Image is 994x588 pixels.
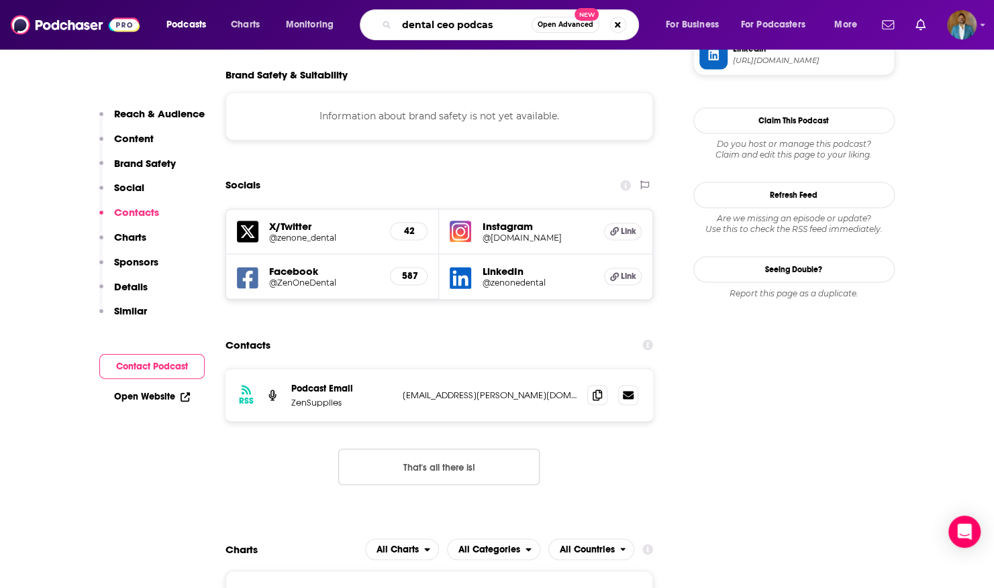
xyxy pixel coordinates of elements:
[948,516,981,548] div: Open Intercom Messenger
[365,538,439,560] h2: Platforms
[277,14,351,36] button: open menu
[157,14,223,36] button: open menu
[947,10,977,40] button: Show profile menu
[269,220,380,233] h5: X/Twitter
[99,132,154,157] button: Content
[693,139,895,150] span: Do you host or manage this podcast?
[403,389,577,400] p: [EMAIL_ADDRESS][PERSON_NAME][DOMAIN_NAME]
[365,538,439,560] button: open menu
[656,14,736,36] button: open menu
[877,13,899,36] a: Show notifications dropdown
[269,233,380,243] a: @zenone_dental
[226,92,654,140] div: Information about brand safety is not yet available.
[447,538,540,560] h2: Categories
[226,68,348,81] h2: Brand Safety & Suitability
[114,132,154,145] p: Content
[621,271,636,282] span: Link
[482,220,593,233] h5: Instagram
[733,56,889,66] span: https://www.linkedin.com/company/zenonedental
[114,255,158,268] p: Sponsors
[401,225,416,237] h5: 42
[447,538,540,560] button: open menu
[231,15,260,34] span: Charts
[458,544,520,554] span: All Categories
[741,15,805,34] span: For Podcasters
[99,255,158,280] button: Sponsors
[222,14,268,36] a: Charts
[947,10,977,40] img: User Profile
[291,396,392,408] p: ZenSupplies
[226,172,260,198] h2: Socials
[401,270,416,282] h5: 587
[99,157,176,182] button: Brand Safety
[604,223,642,240] a: Link
[114,181,144,194] p: Social
[99,107,205,132] button: Reach & Audience
[226,332,270,357] h2: Contacts
[693,139,895,160] div: Claim and edit this page to your liking.
[693,213,895,235] div: Are we missing an episode or update? Use this to check the RSS feed immediately.
[693,107,895,133] button: Claim This Podcast
[947,10,977,40] span: Logged in as smortier42491
[99,304,147,329] button: Similar
[693,256,895,282] a: Seeing Double?
[11,12,140,38] img: Podchaser - Follow, Share and Rate Podcasts
[397,14,532,36] input: Search podcasts, credits, & more...
[291,382,392,394] p: Podcast Email
[621,226,636,237] span: Link
[482,233,593,243] a: @[DOMAIN_NAME]
[450,221,471,242] img: iconImage
[693,182,895,208] button: Refresh Feed
[693,288,895,298] div: Report this page as a duplicate.
[114,107,205,120] p: Reach & Audience
[532,17,599,33] button: Open AdvancedNew
[560,544,615,554] span: All Countries
[114,391,190,402] a: Open Website
[834,15,857,34] span: More
[286,15,334,34] span: Monitoring
[99,354,205,379] button: Contact Podcast
[114,280,148,293] p: Details
[699,41,889,69] a: Linkedin[URL][DOMAIN_NAME]
[114,231,146,243] p: Charts
[114,206,159,219] p: Contacts
[239,395,254,406] h3: RSS
[377,544,419,554] span: All Charts
[666,15,719,34] span: For Business
[482,278,593,288] a: @zenonedental
[269,265,380,278] h5: Facebook
[114,304,147,317] p: Similar
[166,15,206,34] span: Podcasts
[825,14,874,36] button: open menu
[482,265,593,278] h5: LinkedIn
[99,280,148,305] button: Details
[99,231,146,255] button: Charts
[338,449,540,485] button: Nothing here.
[910,13,931,36] a: Show notifications dropdown
[99,181,144,206] button: Social
[99,206,159,231] button: Contacts
[575,8,599,21] span: New
[548,538,635,560] h2: Countries
[548,538,635,560] button: open menu
[732,14,825,36] button: open menu
[604,268,642,285] a: Link
[226,542,258,555] h2: Charts
[269,278,380,288] a: @ZenOneDental
[538,21,593,28] span: Open Advanced
[114,157,176,170] p: Brand Safety
[372,9,652,40] div: Search podcasts, credits, & more...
